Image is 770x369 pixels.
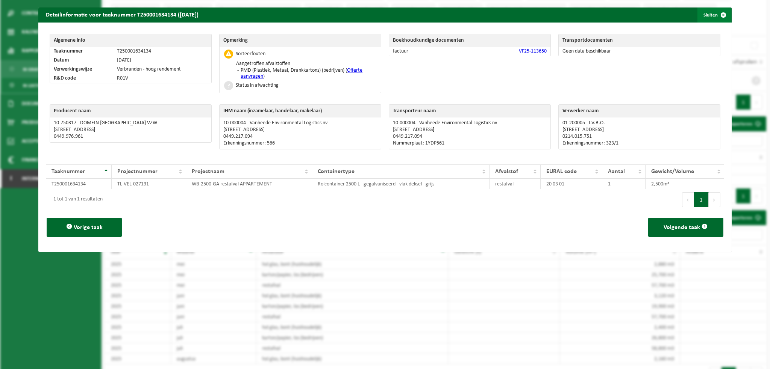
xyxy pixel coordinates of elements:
[562,134,716,140] p: 0214.015.751
[186,179,312,189] td: WB-2500-GA restafval APPARTEMENT
[54,127,208,133] p: [STREET_ADDRESS]
[393,134,547,140] p: 0449.217.094
[192,169,224,175] span: Projectnaam
[117,169,158,175] span: Projectnummer
[236,51,265,57] div: Sorteerfouten
[52,169,85,175] span: Taaknummer
[50,34,211,47] th: Algemene info
[562,120,716,126] p: 01-200005 - I.V.B.O.
[602,179,646,189] td: 1
[113,56,211,65] td: [DATE]
[50,193,103,206] div: 1 tot 1 van 1 resultaten
[38,8,206,22] h2: Detailinformatie voor taaknummer T250001634134 ([DATE])
[646,179,724,189] td: 2,500m³
[113,65,211,74] td: Verbranden - hoog rendement
[648,218,723,237] button: Volgende taak
[236,83,279,88] div: Status in afwachting
[651,169,694,175] span: Gewicht/Volume
[318,169,355,175] span: Containertype
[393,140,547,146] p: Nummerplaat: 1YDP561
[50,74,113,83] td: R&D code
[223,134,377,140] p: 0449.217.094
[220,34,381,47] th: Opmerking
[562,127,716,133] p: [STREET_ADDRESS]
[389,105,550,117] th: Transporteur naam
[47,218,122,237] button: Vorige taak
[241,68,362,79] a: Offerte aanvragen
[50,47,113,56] td: Taaknummer
[519,48,547,54] a: VF25-113650
[54,134,208,140] p: 0449.976.961
[74,224,103,230] span: Vorige taak
[664,224,700,230] span: Volgende taak
[236,61,376,67] p: Aangetroffen afvalstoffen
[608,169,625,175] span: Aantal
[50,65,113,74] td: Verwerkingswijze
[559,47,720,56] td: Geen data beschikbaar
[709,192,720,207] button: Next
[223,120,377,126] p: 10-000004 - Vanheede Environmental Logistics nv
[46,179,112,189] td: T250001634134
[393,120,547,126] p: 10-000004 - Vanheede Environmental Logistics nv
[541,179,602,189] td: 20 03 01
[54,120,208,126] p: 10-750317 - DOMEIN [GEOGRAPHIC_DATA] VZW
[546,169,577,175] span: EURAL code
[495,169,518,175] span: Afvalstof
[559,105,720,117] th: Verwerker naam
[694,192,709,207] button: 1
[223,127,377,133] p: [STREET_ADDRESS]
[113,74,211,83] td: R01V
[113,47,211,56] td: T250001634134
[389,34,550,47] th: Boekhoudkundige documenten
[490,179,541,189] td: restafval
[389,47,453,56] td: factuur
[50,105,211,117] th: Producent naam
[697,8,731,23] button: Sluiten
[562,140,716,146] p: Erkenningsnummer: 323/1
[50,56,113,65] td: Datum
[559,34,702,47] th: Transportdocumenten
[112,179,186,189] td: TL-VEL-027131
[239,68,376,80] li: PMD (Plastiek, Metaal, Drankkartons) (bedrijven) ( )
[220,105,381,117] th: IHM naam (inzamelaar, handelaar, makelaar)
[393,127,547,133] p: [STREET_ADDRESS]
[223,140,377,146] p: Erkenningsnummer: 566
[682,192,694,207] button: Previous
[312,179,490,189] td: Rolcontainer 2500 L - gegalvaniseerd - vlak deksel - grijs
